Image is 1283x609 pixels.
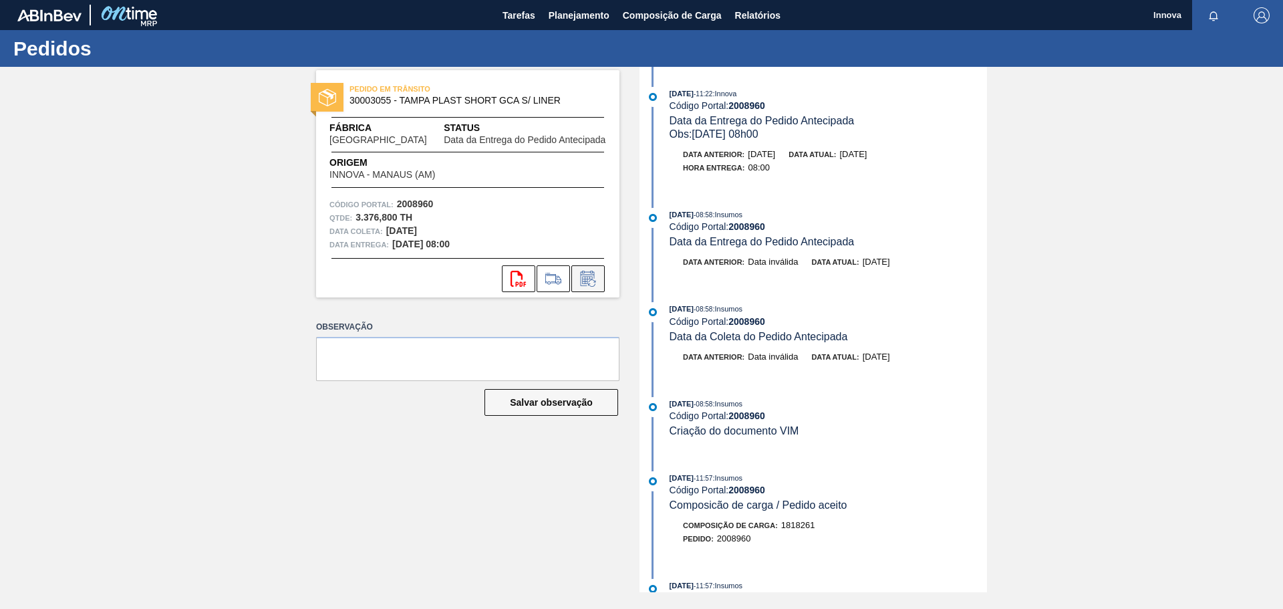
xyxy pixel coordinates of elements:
span: - 11:57 [694,475,712,482]
span: Criação do documento VIM [670,425,799,437]
span: [GEOGRAPHIC_DATA] [329,135,427,145]
span: [DATE] [863,352,890,362]
span: 08:00 [748,162,770,172]
div: Código Portal: [670,316,987,327]
span: [DATE] [670,400,694,408]
img: atual [649,214,657,222]
span: [DATE] [863,257,890,267]
span: Data atual: [811,258,859,266]
span: Origem [329,156,473,170]
span: : Insumos [712,400,742,408]
img: status [319,89,336,106]
span: [DATE] [839,149,867,159]
span: Composição de Carga [623,7,722,23]
div: Código Portal: [670,410,987,421]
span: - 08:58 [694,211,712,219]
span: Data da Entrega do Pedido Antecipada [670,115,855,126]
span: Data da Entrega do Pedido Antecipada [444,135,605,145]
strong: [DATE] [386,225,417,236]
span: : Insumos [712,211,742,219]
img: atual [649,308,657,316]
span: Data da Entrega do Pedido Antecipada [670,236,855,247]
img: atual [649,93,657,101]
span: Data anterior: [683,353,744,361]
strong: 2008960 [397,199,434,209]
button: Notificações [1192,6,1235,25]
strong: 2008960 [728,410,765,421]
span: - 11:22 [694,90,712,98]
span: [DATE] [670,582,694,590]
span: Data anterior: [683,258,744,266]
span: - 08:58 [694,400,712,408]
h1: Pedidos [13,41,251,56]
img: atual [649,477,657,485]
img: Logout [1254,7,1270,23]
span: 2008960 [717,533,751,543]
span: : Insumos [712,305,742,313]
span: Data inválida [748,352,798,362]
label: Observação [316,318,619,337]
span: Data anterior: [683,150,744,158]
span: 1818261 [781,520,815,530]
span: Tarefas [503,7,535,23]
span: Data atual: [811,353,859,361]
img: atual [649,403,657,411]
span: [DATE] [670,474,694,482]
span: - 08:58 [694,306,712,313]
img: TNhmsLtSVTkK8tSr43FrP2fwEKptu5GPRR3wAAAABJRU5ErkJggg== [17,9,82,21]
button: Salvar observação [484,389,618,416]
img: atual [649,585,657,593]
span: PEDIDO EM TRÂNSITO [349,82,537,96]
span: [DATE] [670,90,694,98]
strong: [DATE] 08:00 [392,239,450,249]
span: Qtde : [329,211,352,225]
span: INNOVA - MANAUS (AM) [329,170,435,180]
span: Data entrega: [329,238,389,251]
span: Composição de Carga : [683,521,778,529]
span: [DATE] [670,305,694,313]
span: [DATE] [670,211,694,219]
span: Pedido : [683,535,714,543]
span: [DATE] [748,149,775,159]
span: - 11:57 [694,582,712,590]
strong: 3.376,800 TH [355,212,412,223]
div: Código Portal: [670,100,987,111]
span: Status [444,121,606,135]
div: Código Portal: [670,221,987,232]
span: Data inválida [748,257,798,267]
span: Data atual: [789,150,836,158]
strong: 2008960 [728,316,765,327]
span: Composicão de carga / Pedido aceito [670,499,847,511]
span: : Insumos [712,582,742,590]
span: : Innova [712,90,736,98]
span: Planejamento [549,7,609,23]
div: Abrir arquivo PDF [502,265,535,292]
strong: 2008960 [728,100,765,111]
span: Obs: [DATE] 08h00 [670,128,758,140]
div: Informar alteração no pedido [571,265,605,292]
span: Data coleta: [329,225,383,238]
div: Ir para Composição de Carga [537,265,570,292]
span: Hora Entrega : [683,164,745,172]
span: Fábrica [329,121,444,135]
span: : Insumos [712,474,742,482]
span: 30003055 - TAMPA PLAST SHORT GCA S/ LINER [349,96,592,106]
span: Relatórios [735,7,780,23]
span: Código Portal: [329,198,394,211]
strong: 2008960 [728,485,765,495]
div: Código Portal: [670,485,987,495]
strong: 2008960 [728,221,765,232]
span: Data da Coleta do Pedido Antecipada [670,331,848,342]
